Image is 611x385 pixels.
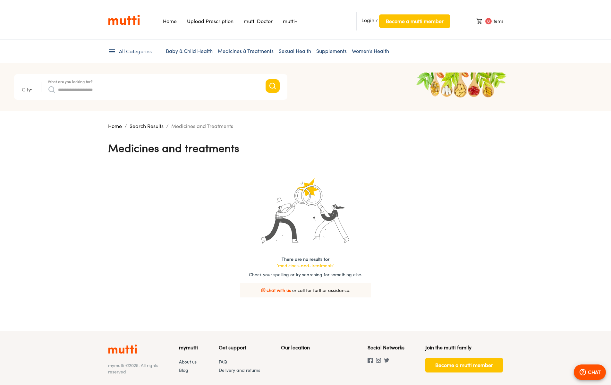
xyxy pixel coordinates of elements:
a: Supplements [316,48,347,54]
h5: Social Networks [368,344,404,351]
span: All Categories [119,48,152,55]
img: Logo [108,14,140,25]
a: Link on the logo navigates to HomePage [108,14,140,25]
a: Navigates to Home Page [163,18,177,24]
p: mymutti © 2025 . All rights reserved [108,362,158,375]
h5: mymutti [179,344,198,351]
a: Sexual Health [279,48,311,54]
a: About us [179,359,197,364]
a: Instagram [376,358,384,364]
a: FAQ [219,359,227,364]
a: Navigates to Prescription Upload Page [187,18,233,24]
img: Instagram [376,358,381,363]
label: What are you looking for? [48,80,93,84]
span: Login [361,17,374,23]
li: / [124,122,127,130]
h4: Medicines and Treatments [108,141,239,155]
p: Medicines and Treatments [171,122,233,130]
button: Become a mutti member [425,358,503,372]
li: Items [471,15,503,27]
a: Navigates to mutti doctor website [244,18,273,24]
a: Twitter [384,358,393,364]
a: Home [108,123,122,129]
a: Delivery and returns [219,367,260,373]
span: 0 [485,18,492,24]
a: Baby & Child Health [166,48,213,54]
a: Blog [179,367,188,373]
a: Navigates to mutti+ page [283,18,297,24]
span: for further assistance. [306,287,350,293]
img: Facebook [368,358,373,363]
p: CHAT [588,368,601,376]
li: / [356,12,450,30]
h5: Get support [219,344,260,351]
h6: There are no results for [277,256,334,269]
span: chat with us [267,287,291,293]
a: Facebook [368,358,376,364]
span: Become a mutti member [435,361,493,370]
a: Women’s Health [352,48,389,54]
p: ' medicines-and-treatments ' [277,262,334,269]
span: or call [292,287,305,293]
button: Search [266,79,280,93]
a: Medicines & Treatments [218,48,274,54]
img: Logo [108,344,137,354]
button: Become a mutti member [379,14,450,28]
button: CHAT [574,364,606,380]
p: Check your spelling or try searching for something else. [249,271,362,278]
span: Become a mutti member [386,17,444,26]
li: / [166,122,169,130]
h5: Join the mutti family [425,344,503,351]
p: Search Results [130,122,164,130]
nav: breadcrumb [108,122,503,130]
img: Twitter [384,358,389,363]
h5: Our location [281,344,347,351]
